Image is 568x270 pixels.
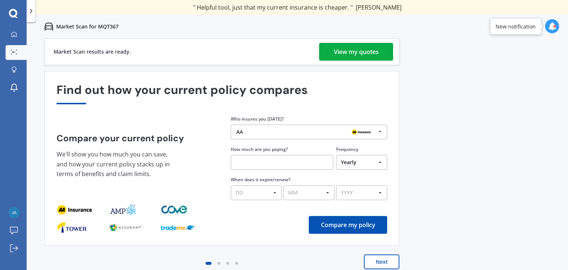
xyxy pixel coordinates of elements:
div: View my quotes [334,43,379,61]
span: [PERSON_NAME] [376,3,422,11]
div: " Great stuff team! first time using it, and it was very clear and concise. " [173,4,422,11]
img: provider_logo_1 [109,204,137,216]
button: Next [364,254,399,269]
div: New notification [496,23,536,30]
label: How much are you paying? [231,146,288,152]
img: 5172e7af1c8704b2699e13fc7e6a7193 [9,207,20,218]
img: AA.webp [349,128,373,136]
a: View my quotes [319,43,393,61]
img: provider_logo_0 [57,222,87,233]
div: Find out how your current policy compares [57,83,387,104]
label: Frequency [336,146,358,152]
div: AA [236,129,243,135]
h4: Compare your current policy [57,133,213,144]
button: Compare my policy [309,216,387,234]
div: Market Scan results are ready. [54,39,131,65]
img: provider_logo_0 [57,204,92,216]
img: provider_logo_1 [109,222,144,233]
p: Market Scan for MQT367 [56,23,119,30]
label: When does it expire/renew? [231,176,290,183]
img: provider_logo_2 [161,204,189,216]
label: Who insures you [DATE]? [231,116,284,122]
img: car.f15378c7a67c060ca3f3.svg [44,22,53,31]
p: We'll show you how much you can save, and how your current policy stacks up in terms of benefits ... [57,149,175,179]
img: provider_logo_2 [161,222,196,233]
